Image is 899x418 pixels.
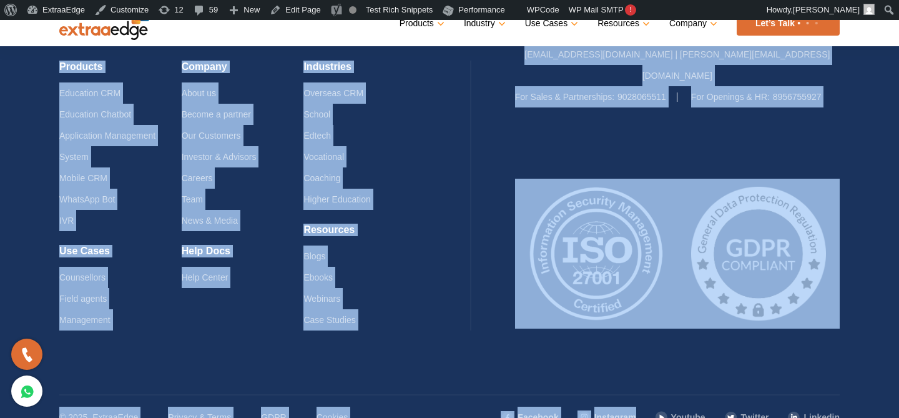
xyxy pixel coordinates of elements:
h4: Resources [303,224,426,246]
a: Blogs [303,251,325,261]
a: School [303,109,330,119]
h4: Products [59,61,182,82]
a: [EMAIL_ADDRESS][DOMAIN_NAME] | [PERSON_NAME][EMAIL_ADDRESS][DOMAIN_NAME] [524,49,830,81]
a: Coaching [303,173,340,183]
a: Vocational [303,152,344,162]
a: Ebooks [303,272,333,282]
a: 9028065511 [617,92,666,102]
a: 8956755927 [773,92,822,102]
a: Investor & Advisors [182,152,257,162]
a: Management [59,315,111,325]
a: Edtech [303,131,331,141]
a: Help Center [182,272,228,282]
span: ! [625,4,636,16]
h4: Use Cases [59,245,182,267]
a: Company [669,14,715,32]
a: Mobile CRM [59,173,107,183]
span: [PERSON_NAME] [793,5,860,14]
a: Overseas CRM [303,88,363,98]
label: For Openings & HR: [691,86,770,107]
a: Education CRM [59,88,120,98]
h4: Help Docs [182,245,304,267]
a: Webinars [303,294,340,304]
a: Industry [464,14,503,32]
a: Education Chatbot [59,109,131,119]
a: News & Media [182,216,238,226]
a: Our Customers [182,131,241,141]
label: For Sales & Partnerships: [515,86,615,107]
a: Application Management System [59,131,155,162]
a: Higher Education [303,194,370,204]
a: Let’s Talk [737,11,840,36]
h4: Company [182,61,304,82]
a: Field agents [59,294,107,304]
a: Products [400,14,442,32]
a: Case Studies [303,315,355,325]
a: About us [182,88,216,98]
a: Use Cases [525,14,576,32]
a: IVR [59,216,74,226]
a: Careers [182,173,213,183]
a: Team [182,194,203,204]
a: Become a partner [182,109,251,119]
a: Counsellors [59,272,106,282]
a: WhatsApp Bot [59,194,115,204]
h4: Industries [303,61,426,82]
a: Resources [597,14,647,32]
